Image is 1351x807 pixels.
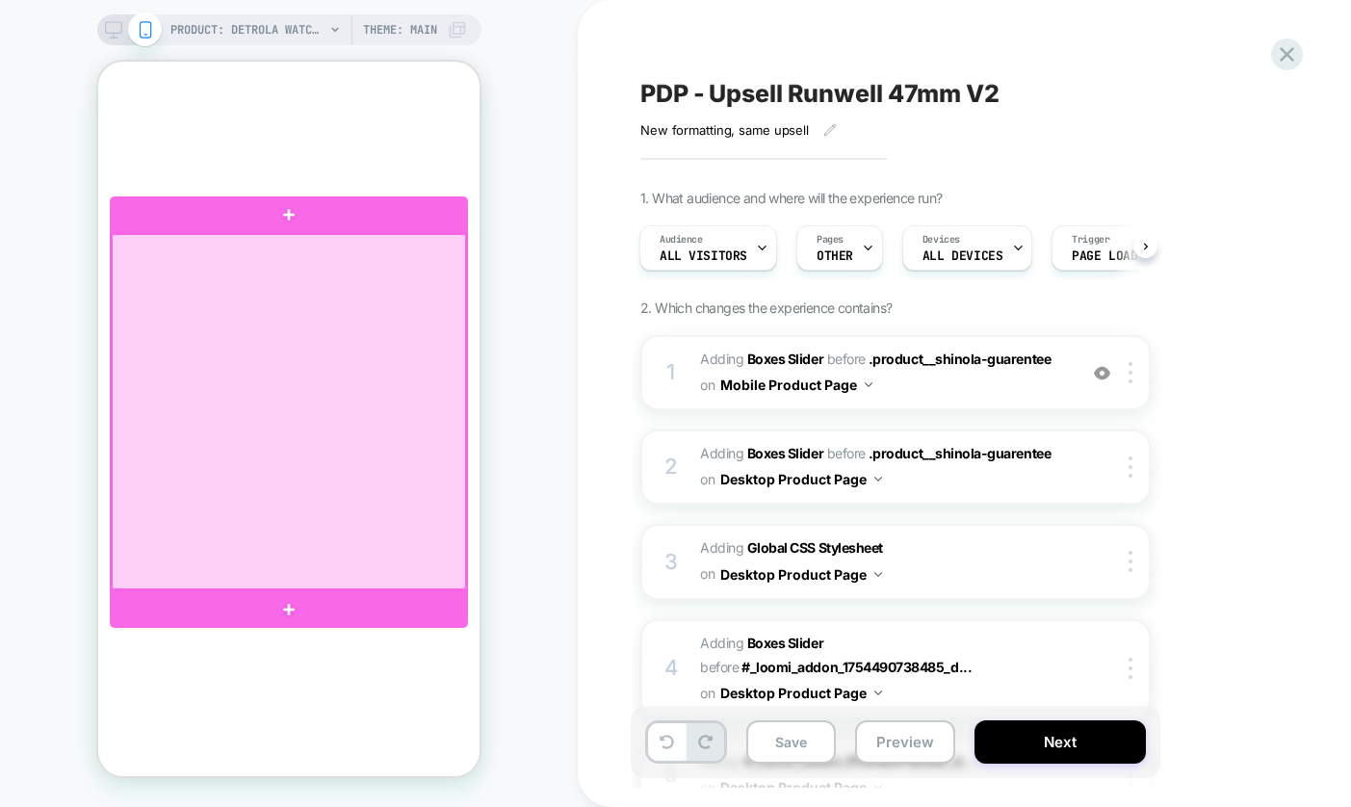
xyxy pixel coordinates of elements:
[720,679,882,707] button: Desktop Product Page
[1129,658,1132,679] img: close
[817,249,853,263] span: OTHER
[700,445,823,461] span: Adding
[700,535,1067,587] span: Adding
[170,14,325,45] span: PRODUCT: Detrola Watch - Black
[662,448,681,486] div: 2
[855,720,955,764] button: Preview
[700,373,714,397] span: on
[1129,551,1132,572] img: close
[746,720,836,764] button: Save
[700,351,823,367] span: Adding
[1072,233,1109,247] span: Trigger
[700,681,714,705] span: on
[747,351,823,367] b: Boxes Slider
[747,445,823,461] b: Boxes Slider
[922,233,960,247] span: Devices
[720,371,872,399] button: Mobile Product Page
[747,635,823,651] b: Boxes Slider
[700,635,823,651] span: Adding
[700,659,739,675] span: BEFORE
[974,720,1146,764] button: Next
[865,382,872,387] img: down arrow
[720,465,882,493] button: Desktop Product Page
[1072,249,1137,263] span: Page Load
[827,351,866,367] span: BEFORE
[640,299,892,316] span: 2. Which changes the experience contains?
[869,445,1051,461] span: .product__shinola-guarentee
[662,353,681,392] div: 1
[640,122,809,138] span: New formatting, same upsell
[874,477,882,482] img: down arrow
[922,249,1002,263] span: ALL DEVICES
[363,14,437,45] span: Theme: MAIN
[660,249,747,263] span: All Visitors
[662,543,681,582] div: 3
[1129,362,1132,383] img: close
[720,560,882,588] button: Desktop Product Page
[640,190,942,206] span: 1. What audience and where will the experience run?
[700,561,714,586] span: on
[662,649,681,688] div: 4
[817,233,844,247] span: Pages
[700,467,714,491] span: on
[869,351,1051,367] span: .product__shinola-guarentee
[827,445,866,461] span: BEFORE
[1129,456,1132,478] img: close
[741,659,972,675] span: #_loomi_addon_1754490738485_d...
[660,233,703,247] span: Audience
[747,539,883,556] b: Global CSS Stylesheet
[874,572,882,577] img: down arrow
[640,79,1000,108] span: PDP - Upsell Runwell 47mm V2
[874,690,882,695] img: down arrow
[1094,365,1110,381] img: crossed eye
